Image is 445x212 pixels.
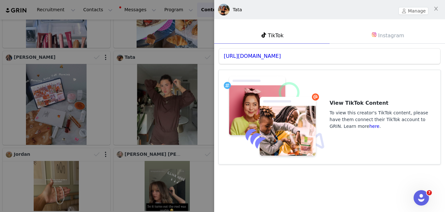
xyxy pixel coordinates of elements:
a: here [369,124,380,129]
img: instagram.svg [372,32,377,37]
img: Tata [218,4,230,15]
a: [URL][DOMAIN_NAME] [224,53,281,59]
i: icon: close [433,6,439,11]
div: Tata [233,6,242,13]
button: Manage [399,7,428,15]
a: Instagram [330,27,445,44]
a: TikTok [214,27,330,44]
iframe: Intercom live chat [414,190,429,206]
img: missingcontent.png [224,75,330,159]
h4: To view this creator's TikTok content, please have them connect their TikTok account to GRIN. Lea... [330,110,435,130]
span: 7 [427,190,432,195]
h3: View TikTok Content [330,99,435,107]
